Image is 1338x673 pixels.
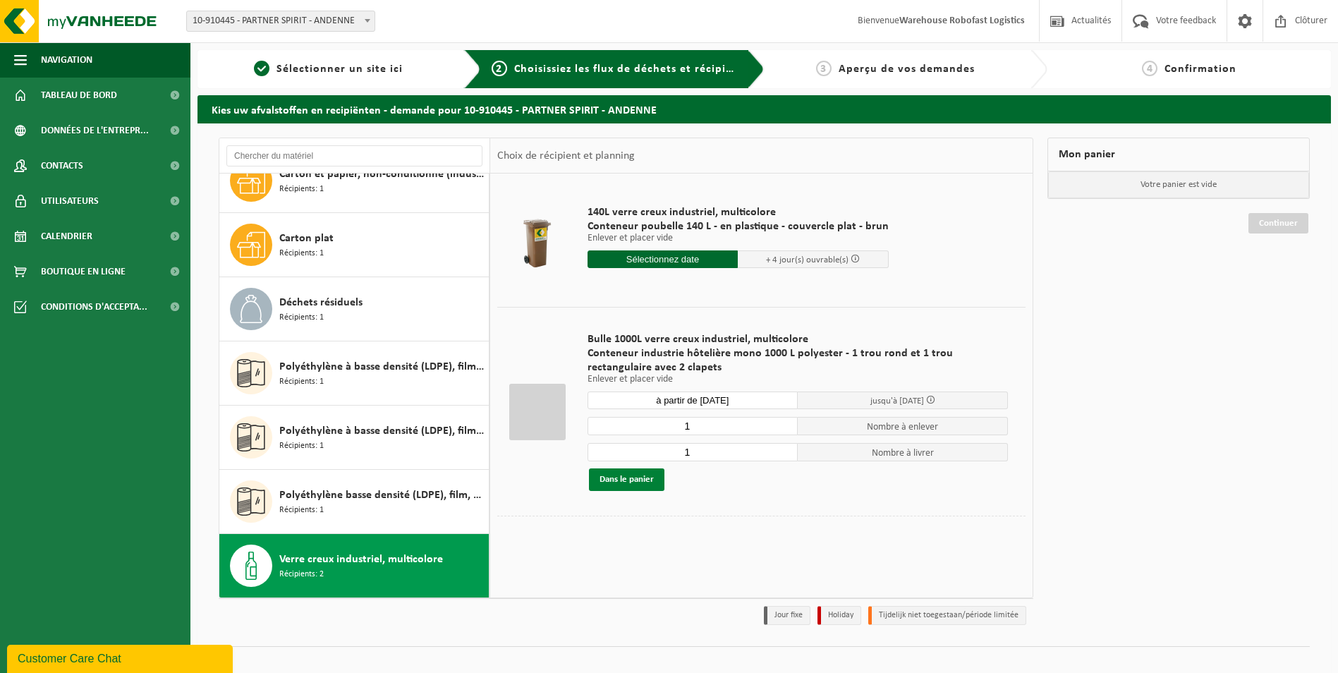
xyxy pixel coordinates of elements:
[41,148,83,183] span: Contacts
[279,439,324,453] span: Récipients: 1
[279,568,324,581] span: Récipients: 2
[817,606,861,625] li: Holiday
[870,396,924,406] span: jusqu'à [DATE]
[798,417,1008,435] span: Nombre à enlever
[899,16,1025,26] strong: Warehouse Robofast Logistics
[1047,138,1310,171] div: Mon panier
[816,61,832,76] span: 3
[279,423,485,439] span: Polyéthylène à basse densité (LDPE), film en balles, naturel
[197,95,1331,123] h2: Kies uw afvalstoffen en recipiënten - demande pour 10-910445 - PARTNER SPIRIT - ANDENNE
[219,470,489,534] button: Polyéthylène basse densité (LDPE), film, en vrac, naturel Récipients: 1
[764,606,810,625] li: Jour fixe
[798,443,1008,461] span: Nombre à livrer
[279,247,324,260] span: Récipients: 1
[279,358,485,375] span: Polyéthylène à basse densité (LDPE), film en balles, coloré (industriel)
[254,61,269,76] span: 1
[588,346,1009,375] span: Conteneur industrie hôtelière mono 1000 L polyester - 1 trou rond et 1 trou rectangulaire avec 2 ...
[588,205,889,219] span: 140L verre creux industriel, multicolore
[41,183,99,219] span: Utilisateurs
[588,332,1009,346] span: Bulle 1000L verre creux industriel, multicolore
[186,11,375,32] span: 10-910445 - PARTNER SPIRIT - ANDENNE
[839,63,975,75] span: Aperçu de vos demandes
[588,234,889,243] p: Enlever et placer vide
[279,504,324,517] span: Récipients: 1
[514,63,749,75] span: Choisissiez les flux de déchets et récipients
[279,183,324,196] span: Récipients: 1
[279,551,443,568] span: Verre creux industriel, multicolore
[219,213,489,277] button: Carton plat Récipients: 1
[41,289,147,325] span: Conditions d'accepta...
[219,277,489,341] button: Déchets résiduels Récipients: 1
[588,219,889,234] span: Conteneur poubelle 140 L - en plastique - couvercle plat - brun
[279,230,334,247] span: Carton plat
[205,61,453,78] a: 1Sélectionner un site ici
[226,145,482,166] input: Chercher du matériel
[279,375,324,389] span: Récipients: 1
[279,166,485,183] span: Carton et papier, non-conditionné (industriel)
[219,534,489,598] button: Verre creux industriel, multicolore Récipients: 2
[279,294,363,311] span: Déchets résiduels
[766,255,849,265] span: + 4 jour(s) ouvrable(s)
[219,149,489,213] button: Carton et papier, non-conditionné (industriel) Récipients: 1
[7,642,236,673] iframe: chat widget
[219,406,489,470] button: Polyéthylène à basse densité (LDPE), film en balles, naturel Récipients: 1
[279,487,485,504] span: Polyéthylène basse densité (LDPE), film, en vrac, naturel
[868,606,1026,625] li: Tijdelijk niet toegestaan/période limitée
[41,219,92,254] span: Calendrier
[1248,213,1308,234] a: Continuer
[41,78,117,113] span: Tableau de bord
[1142,61,1157,76] span: 4
[187,11,375,31] span: 10-910445 - PARTNER SPIRIT - ANDENNE
[588,375,1009,384] p: Enlever et placer vide
[1164,63,1236,75] span: Confirmation
[1048,171,1309,198] p: Votre panier est vide
[490,138,642,174] div: Choix de récipient et planning
[589,468,664,491] button: Dans le panier
[276,63,403,75] span: Sélectionner un site ici
[219,341,489,406] button: Polyéthylène à basse densité (LDPE), film en balles, coloré (industriel) Récipients: 1
[41,254,126,289] span: Boutique en ligne
[41,42,92,78] span: Navigation
[492,61,507,76] span: 2
[588,250,738,268] input: Sélectionnez date
[588,392,798,409] input: Sélectionnez date
[279,311,324,325] span: Récipients: 1
[41,113,149,148] span: Données de l'entrepr...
